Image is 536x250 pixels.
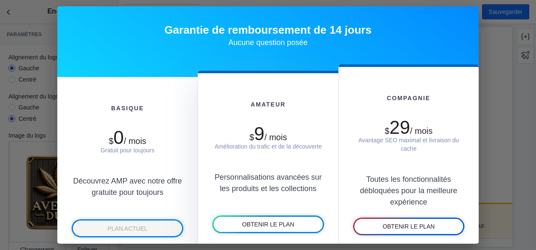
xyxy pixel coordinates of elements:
div: Découvrez AMP avec notre offre gratuite pour toujours [72,154,183,198]
span: $ [109,136,113,146]
a: OBTENIR LE PLAN [354,219,463,234]
span: PLAN ACTUEL [107,225,147,232]
div: Toutes les fonctionnalités débloquées pour la meilleure expérience [353,153,464,197]
h4: Aucune question posée [57,38,479,47]
span: 0 [113,127,123,148]
span: Avantage SEO maximal et livraison du cache [358,137,459,152]
span: / mois [265,133,287,142]
h3: Garantie de remboursement de 14 jours [57,26,479,34]
span: OBTENIR LE PLAN [383,223,435,230]
div: Personnalisations avancées sur les produits et les collections [212,151,324,194]
span: OBTENIR LE PLAN [242,221,295,228]
span: $ [249,133,254,142]
div: COMPAGNIE [353,94,464,102]
span: / mois [124,136,146,146]
span: / mois [410,126,432,136]
span: Amélioration du trafic et de la découverte [214,143,322,150]
div: BASIQUE [72,104,183,112]
span: 29 [389,117,410,138]
span: 9 [254,123,264,144]
span: Gratuit pour toujours [101,147,155,154]
a: OBTENIR LE PLAN [214,217,322,232]
div: AMATEUR [212,100,324,109]
a: PLAN ACTUEL [73,221,182,236]
span: $ [385,126,389,136]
